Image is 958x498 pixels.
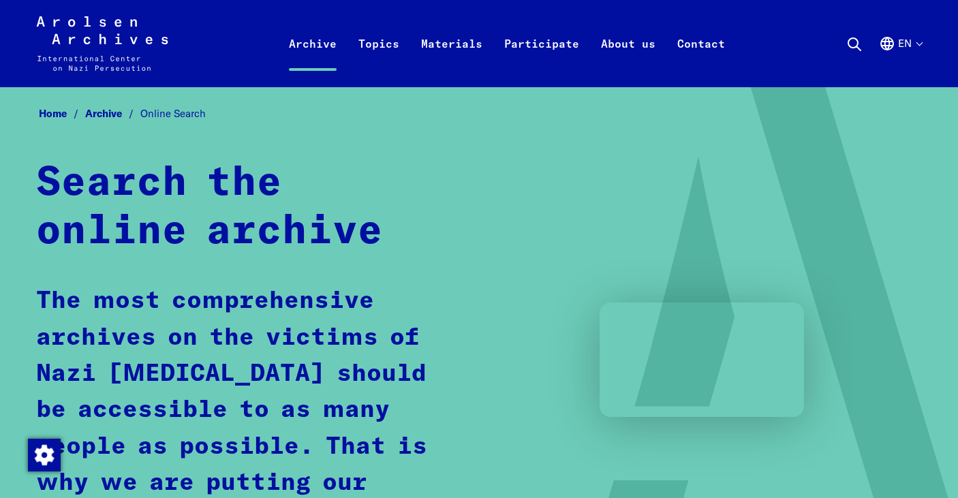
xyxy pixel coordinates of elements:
[879,35,922,84] button: English, language selection
[36,104,921,124] nav: Breadcrumb
[28,439,61,471] img: Change consent
[36,164,383,252] strong: Search the online archive
[140,107,206,120] span: Online Search
[410,33,493,87] a: Materials
[278,16,736,71] nav: Primary
[85,107,140,120] a: Archive
[27,438,60,471] div: Change consent
[347,33,410,87] a: Topics
[39,107,85,120] a: Home
[666,33,736,87] a: Contact
[590,33,666,87] a: About us
[278,33,347,87] a: Archive
[493,33,590,87] a: Participate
